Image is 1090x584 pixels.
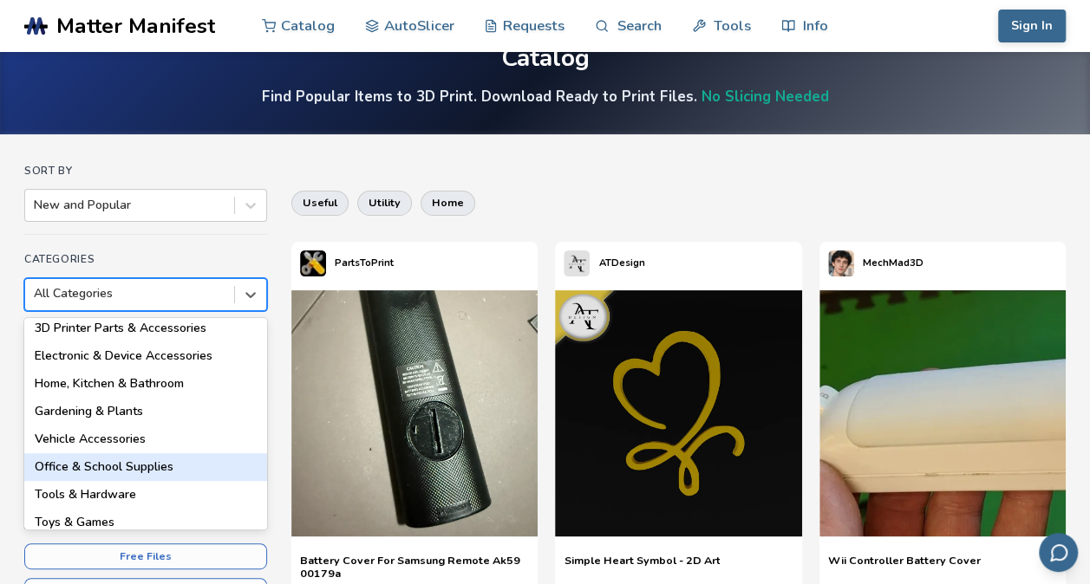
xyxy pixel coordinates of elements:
[555,242,653,285] a: ATDesign's profileATDesign
[24,253,267,265] h4: Categories
[24,165,267,177] h4: Sort By
[702,87,829,107] a: No Slicing Needed
[24,453,267,481] div: Office & School Supplies
[24,315,267,342] div: 3D Printer Parts & Accessories
[24,425,267,453] div: Vehicle Accessories
[24,519,267,531] h4: Additional Filters
[24,543,267,569] button: Free Files
[863,254,924,272] p: MechMad3D
[56,14,215,38] span: Matter Manifest
[335,254,394,272] p: PartsToPrint
[300,554,529,580] a: Battery Cover For Samsung Remote Ak59 00179a
[828,250,854,276] img: MechMad3D's profile
[24,509,267,536] div: Toys & Games
[564,250,590,276] img: ATDesign's profile
[998,10,1066,42] button: Sign In
[598,254,644,272] p: ATDesign
[1039,533,1078,572] button: Send feedback via email
[262,87,829,107] h4: Find Popular Items to 3D Print. Download Ready to Print Files.
[828,554,981,580] a: Wii Controller Battery Cover
[24,342,267,370] div: Electronic & Device Accessories
[421,191,475,215] button: home
[300,250,326,276] img: PartsToPrint's profile
[24,398,267,425] div: Gardening & Plants
[819,242,932,285] a: MechMad3D's profileMechMad3D
[24,481,267,509] div: Tools & Hardware
[357,191,412,215] button: utility
[501,45,590,72] div: Catalog
[291,191,349,215] button: useful
[564,554,720,580] a: Simple Heart Symbol - 2D Art
[24,370,267,398] div: Home, Kitchen & Bathroom
[34,287,37,301] input: All CategoriesAll Categories3D Printer Parts & AccessoriesElectronic & Device AccessoriesHome, Ki...
[291,242,402,285] a: PartsToPrint's profilePartsToPrint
